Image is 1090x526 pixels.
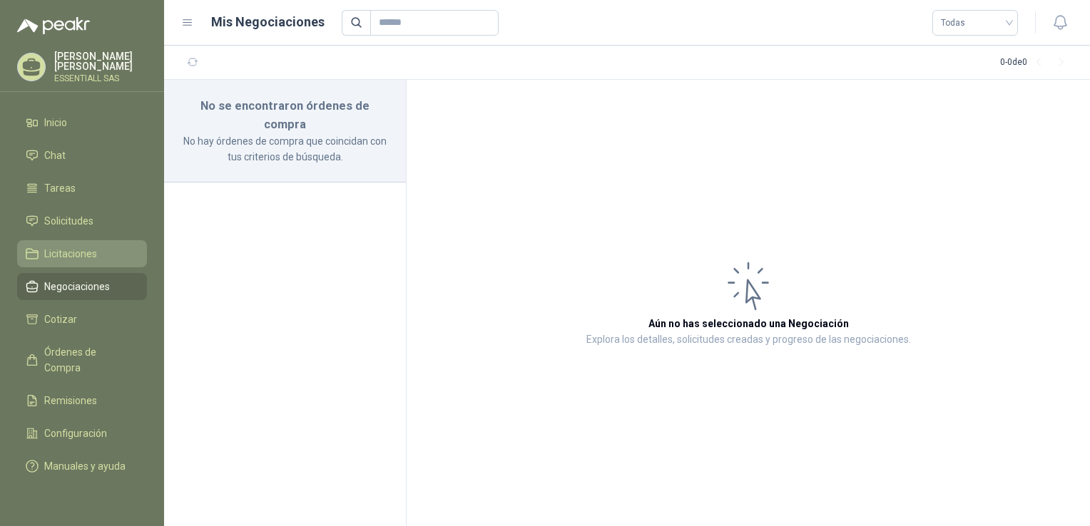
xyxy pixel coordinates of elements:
p: No hay órdenes de compra que coincidan con tus criterios de búsqueda. [181,133,389,165]
a: Negociaciones [17,273,147,300]
a: Licitaciones [17,240,147,267]
span: Remisiones [44,393,97,408]
span: Todas [941,12,1009,33]
a: Configuración [17,420,147,447]
p: [PERSON_NAME] [PERSON_NAME] [54,51,147,71]
a: Solicitudes [17,207,147,234]
a: Chat [17,142,147,169]
a: Tareas [17,175,147,202]
span: Licitaciones [44,246,97,262]
span: Inicio [44,115,67,130]
h3: No se encontraron órdenes de compra [181,97,389,133]
a: Manuales y ayuda [17,453,147,480]
a: Cotizar [17,306,147,333]
p: Explora los detalles, solicitudes creadas y progreso de las negociaciones. [586,331,911,349]
span: Manuales y ayuda [44,458,126,474]
p: ESSENTIALL SAS [54,74,147,83]
a: Remisiones [17,387,147,414]
div: 0 - 0 de 0 [1000,51,1073,74]
span: Tareas [44,180,76,196]
span: Chat [44,148,66,163]
span: Configuración [44,426,107,441]
a: Órdenes de Compra [17,339,147,381]
span: Órdenes de Compra [44,344,133,376]
img: Logo peakr [17,17,90,34]
span: Cotizar [44,311,77,327]
h3: Aún no has seleccionado una Negociación [648,316,849,331]
a: Inicio [17,109,147,136]
span: Negociaciones [44,279,110,294]
h1: Mis Negociaciones [211,12,325,32]
span: Solicitudes [44,213,93,229]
